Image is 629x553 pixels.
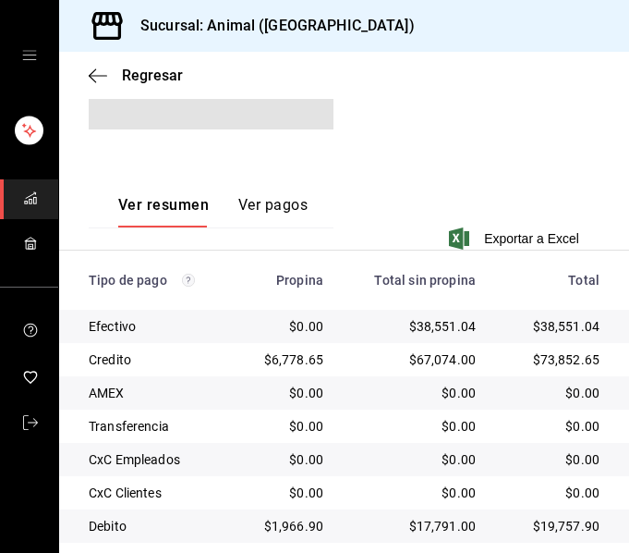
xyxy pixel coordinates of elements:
span: Regresar [122,67,183,84]
div: $73,852.65 [505,350,599,369]
div: $38,551.04 [505,317,599,336]
div: $0.00 [505,450,599,469]
div: Credito [89,350,220,369]
div: $0.00 [249,384,323,402]
div: Efectivo [89,317,220,336]
div: Propina [249,273,323,288]
button: open drawer [22,48,37,63]
div: $1,966.90 [249,517,323,535]
button: Ver resumen [118,196,209,227]
div: CxC Empleados [89,450,220,469]
div: $0.00 [353,450,476,469]
div: $0.00 [353,484,476,502]
div: Total [505,273,599,288]
div: AMEX [89,384,220,402]
button: Regresar [89,67,183,84]
div: $0.00 [353,417,476,436]
div: Transferencia [89,417,220,436]
div: navigation tabs [118,196,308,227]
div: $0.00 [249,317,323,336]
div: $0.00 [353,384,476,402]
div: Debito [89,517,220,535]
button: Exportar a Excel [453,227,579,250]
div: $6,778.65 [249,350,323,369]
div: $0.00 [249,450,323,469]
div: $0.00 [249,484,323,502]
div: $0.00 [505,484,599,502]
div: Tipo de pago [89,273,220,288]
div: $0.00 [505,384,599,402]
div: $0.00 [505,417,599,436]
div: $0.00 [249,417,323,436]
div: CxC Clientes [89,484,220,502]
div: Total sin propina [353,273,476,288]
div: $38,551.04 [353,317,476,336]
div: $19,757.90 [505,517,599,535]
div: $17,791.00 [353,517,476,535]
h3: Sucursal: Animal ([GEOGRAPHIC_DATA]) [126,15,415,37]
button: Ver pagos [238,196,308,227]
svg: Los pagos realizados con Pay y otras terminales son montos brutos. [182,274,195,287]
div: $67,074.00 [353,350,476,369]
